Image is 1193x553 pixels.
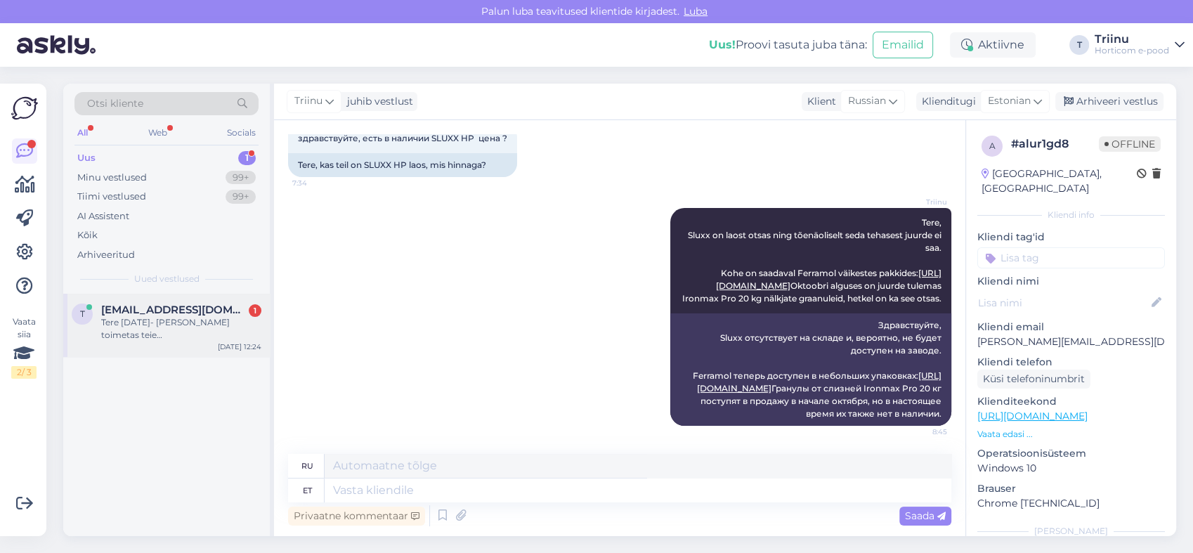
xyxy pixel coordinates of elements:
[1069,35,1089,55] div: T
[977,230,1165,245] p: Kliendi tag'id
[977,428,1165,441] p: Vaata edasi ...
[101,316,261,341] div: Tere [DATE]- [PERSON_NAME] toimetas teie [PERSON_NAME] tell.4767711579 - On märgitud, et pakke pe...
[294,93,322,109] span: Triinu
[894,197,947,207] span: Triinu
[977,461,1165,476] p: Windows 10
[1011,136,1099,152] div: # alur1gd8
[905,509,946,522] span: Saada
[80,308,85,319] span: t
[950,32,1036,58] div: Aktiivne
[977,446,1165,461] p: Operatsioonisüsteem
[11,366,37,379] div: 2 / 3
[916,94,976,109] div: Klienditugi
[977,355,1165,370] p: Kliendi telefon
[988,93,1031,109] span: Estonian
[77,228,98,242] div: Kõik
[11,315,37,379] div: Vaata siia
[977,496,1165,511] p: Chrome [TECHNICAL_ID]
[977,274,1165,289] p: Kliendi nimi
[977,370,1090,389] div: Küsi telefoninumbrit
[873,32,933,58] button: Emailid
[77,190,146,204] div: Tiimi vestlused
[101,304,247,316] span: t0670.reception@maxima.ee
[301,454,313,478] div: ru
[224,124,259,142] div: Socials
[977,410,1088,422] a: [URL][DOMAIN_NAME]
[11,95,38,122] img: Askly Logo
[145,124,170,142] div: Web
[709,38,736,51] b: Uus!
[303,479,312,502] div: et
[77,171,147,185] div: Minu vestlused
[679,5,712,18] span: Luba
[77,151,96,165] div: Uus
[977,247,1165,268] input: Lisa tag
[1099,136,1161,152] span: Offline
[77,248,135,262] div: Arhiveeritud
[978,295,1149,311] input: Lisa nimi
[1095,34,1185,56] a: TriinuHorticom e-pood
[218,341,261,352] div: [DATE] 12:24
[977,525,1165,538] div: [PERSON_NAME]
[288,507,425,526] div: Privaatne kommentaar
[802,94,836,109] div: Klient
[894,427,947,437] span: 8:45
[74,124,91,142] div: All
[977,334,1165,349] p: [PERSON_NAME][EMAIL_ADDRESS][DOMAIN_NAME]
[977,394,1165,409] p: Klienditeekond
[134,273,200,285] span: Uued vestlused
[298,133,507,143] span: здравствуйте, есть в наличии SLUXX HP цена ?
[238,151,256,165] div: 1
[709,37,867,53] div: Proovi tasuta juba täna:
[977,209,1165,221] div: Kliendi info
[1055,92,1163,111] div: Arhiveeri vestlus
[77,209,129,223] div: AI Assistent
[226,190,256,204] div: 99+
[341,94,413,109] div: juhib vestlust
[848,93,886,109] span: Russian
[288,153,517,177] div: Tere, kas teil on SLUXX HP laos, mis hinnaga?
[977,320,1165,334] p: Kliendi email
[982,167,1137,196] div: [GEOGRAPHIC_DATA], [GEOGRAPHIC_DATA]
[1095,45,1169,56] div: Horticom e-pood
[1095,34,1169,45] div: Triinu
[87,96,143,111] span: Otsi kliente
[292,178,345,188] span: 7:34
[989,141,996,151] span: a
[977,481,1165,496] p: Brauser
[249,304,261,317] div: 1
[226,171,256,185] div: 99+
[670,313,951,426] div: Здравствуйте, Sluxx отсутствует на складе и, вероятно, не будет доступен на заводе. Ferramol тепе...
